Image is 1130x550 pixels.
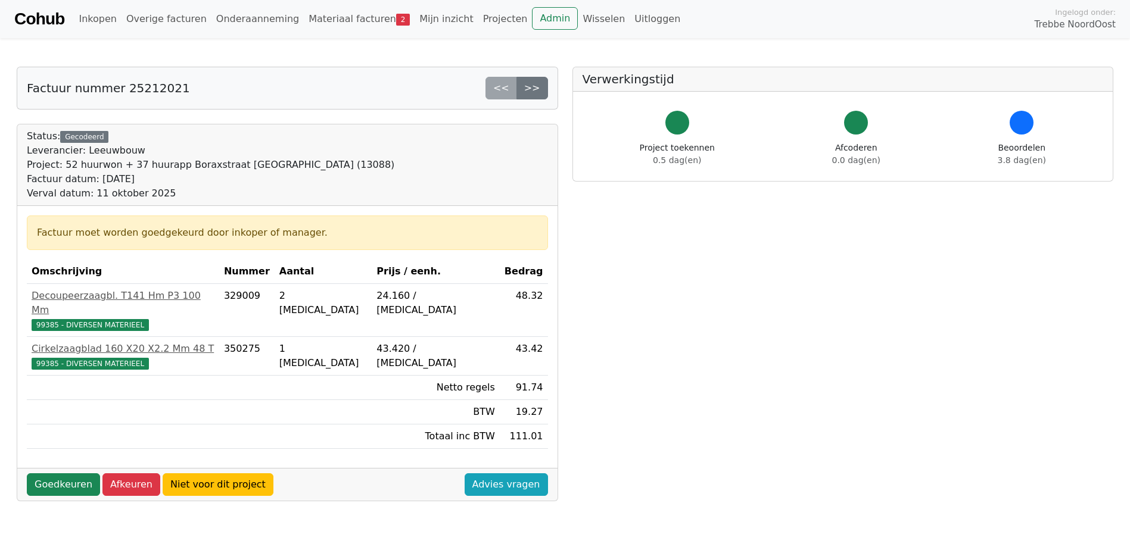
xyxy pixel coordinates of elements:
[27,473,100,496] a: Goedkeuren
[74,7,121,31] a: Inkopen
[27,143,394,158] div: Leverancier: Leeuwbouw
[500,376,548,400] td: 91.74
[219,284,275,337] td: 329009
[1055,7,1116,18] span: Ingelogd onder:
[500,400,548,424] td: 19.27
[372,376,500,400] td: Netto regels
[500,260,548,284] th: Bedrag
[500,337,548,376] td: 43.42
[998,155,1046,165] span: 3.8 dag(en)
[304,7,415,31] a: Materiaal facturen2
[275,260,372,284] th: Aantal
[279,289,368,317] div: 2 [MEDICAL_DATA]
[32,289,214,332] a: Decoupeerzaagbl. T141 Hm P3 100 Mm99385 - DIVERSEN MATERIEEL
[27,186,394,201] div: Verval datum: 11 oktober 2025
[32,358,149,370] span: 99385 - DIVERSEN MATERIEEL
[32,342,214,356] div: Cirkelzaagblad 160 X20 X2.2 Mm 48 T
[532,7,578,30] a: Admin
[1035,18,1116,32] span: Trebbe NoordOost
[832,142,880,167] div: Afcoderen
[32,342,214,370] a: Cirkelzaagblad 160 X20 X2.2 Mm 48 T99385 - DIVERSEN MATERIEEL
[102,473,160,496] a: Afkeuren
[37,226,538,240] div: Factuur moet worden goedgekeurd door inkoper of manager.
[163,473,273,496] a: Niet voor dit project
[27,81,190,95] h5: Factuur nummer 25212021
[32,289,214,317] div: Decoupeerzaagbl. T141 Hm P3 100 Mm
[516,77,548,99] a: >>
[279,342,368,370] div: 1 [MEDICAL_DATA]
[211,7,304,31] a: Onderaanneming
[500,284,548,337] td: 48.32
[122,7,211,31] a: Overige facturen
[500,424,548,449] td: 111.01
[27,129,394,201] div: Status:
[465,473,548,496] a: Advies vragen
[478,7,533,31] a: Projecten
[640,142,715,167] div: Project toekennen
[583,72,1104,86] h5: Verwerkingstijd
[376,289,495,317] div: 24.160 / [MEDICAL_DATA]
[14,5,64,33] a: Cohub
[376,342,495,370] div: 43.420 / [MEDICAL_DATA]
[396,14,410,26] span: 2
[832,155,880,165] span: 0.0 dag(en)
[32,319,149,331] span: 99385 - DIVERSEN MATERIEEL
[60,131,108,143] div: Gecodeerd
[27,172,394,186] div: Factuur datum: [DATE]
[630,7,685,31] a: Uitloggen
[27,158,394,172] div: Project: 52 huurwon + 37 huurapp Boraxstraat [GEOGRAPHIC_DATA] (13088)
[219,260,275,284] th: Nummer
[653,155,701,165] span: 0.5 dag(en)
[372,260,500,284] th: Prijs / eenh.
[372,424,500,449] td: Totaal inc BTW
[998,142,1046,167] div: Beoordelen
[219,337,275,376] td: 350275
[415,7,478,31] a: Mijn inzicht
[27,260,219,284] th: Omschrijving
[578,7,630,31] a: Wisselen
[372,400,500,424] td: BTW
